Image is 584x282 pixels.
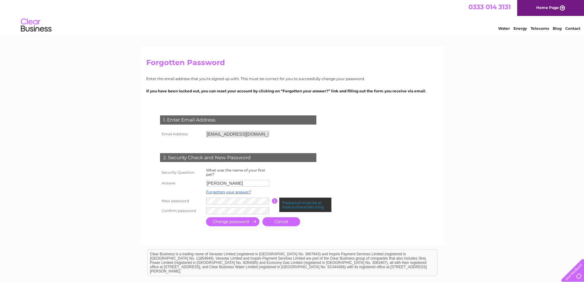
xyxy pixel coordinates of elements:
[513,26,527,31] a: Energy
[146,88,438,94] p: If you have been locked out, you can reset your account by clicking on “Forgotten your answer?” l...
[158,167,204,178] th: Security Question
[468,3,511,11] a: 0333 014 3131
[146,76,438,82] p: Enter the email address that you're signed up with. This must be correct for you to successfully ...
[279,198,331,212] div: Password must be at least 6 characters long
[147,3,437,30] div: Clear Business is a trading name of Verastar Limited (registered in [GEOGRAPHIC_DATA] No. 3667643...
[498,26,510,31] a: Water
[206,190,251,194] a: Forgotten your answer?
[158,129,204,139] th: Email Address
[160,153,316,162] div: 2. Security Check and New Password
[206,217,259,226] input: Submit
[158,206,204,216] th: Confirm password
[158,178,204,188] th: Answer
[553,26,562,31] a: Blog
[206,168,265,177] label: What was the name of your first pet?
[160,115,316,125] div: 1. Enter Email Address
[21,16,52,35] img: logo.png
[262,217,300,226] a: Cancel
[272,198,278,204] input: Information
[158,196,204,206] th: New password
[565,26,580,31] a: Contact
[531,26,549,31] a: Telecoms
[146,58,438,70] h2: Forgotten Password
